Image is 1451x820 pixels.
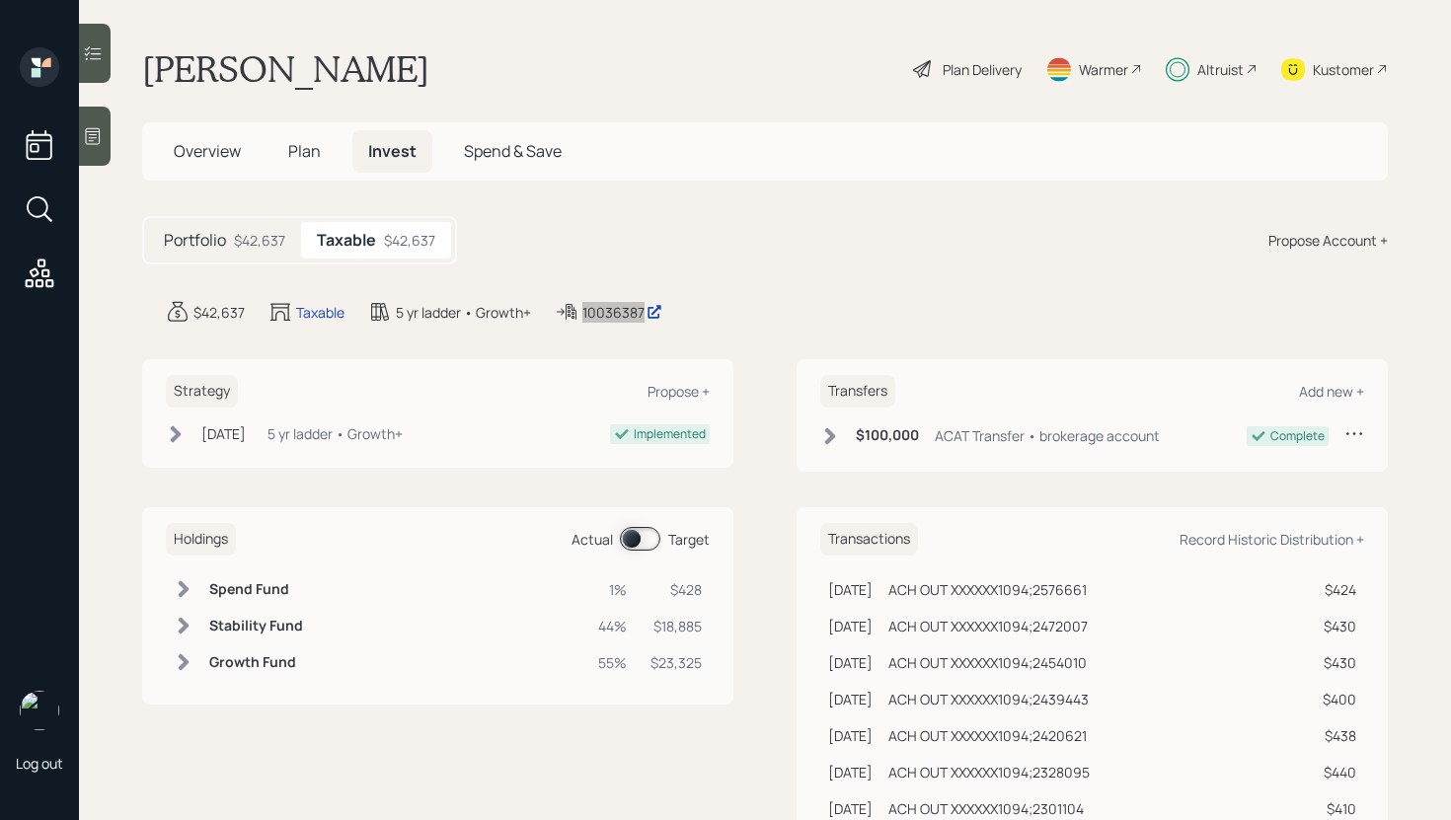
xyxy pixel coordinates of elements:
[650,652,702,673] div: $23,325
[164,231,226,250] h5: Portfolio
[209,581,303,598] h6: Spend Fund
[648,382,710,401] div: Propose +
[1270,427,1325,445] div: Complete
[1268,230,1388,251] div: Propose Account +
[888,579,1087,600] div: ACH OUT XXXXXX1094;2576661
[828,652,873,673] div: [DATE]
[828,762,873,783] div: [DATE]
[317,231,376,250] h5: Taxable
[20,691,59,730] img: retirable_logo.png
[1180,530,1364,549] div: Record Historic Distribution +
[464,140,562,162] span: Spend & Save
[572,529,613,550] div: Actual
[1310,579,1356,600] div: $424
[1079,59,1128,80] div: Warmer
[828,579,873,600] div: [DATE]
[234,230,285,251] div: $42,637
[650,616,702,636] div: $18,885
[888,798,1084,819] div: ACH OUT XXXXXX1094;2301104
[267,423,403,444] div: 5 yr ladder • Growth+
[1310,798,1356,819] div: $410
[166,375,238,408] h6: Strategy
[582,302,662,323] div: 10036387
[856,427,919,444] h6: $100,000
[201,423,246,444] div: [DATE]
[1197,59,1244,80] div: Altruist
[650,579,702,600] div: $428
[296,302,344,323] div: Taxable
[1310,616,1356,636] div: $430
[888,689,1089,709] div: ACH OUT XXXXXX1094;2439443
[888,762,1090,783] div: ACH OUT XXXXXX1094;2328095
[1310,689,1356,709] div: $400
[1310,725,1356,746] div: $438
[368,140,417,162] span: Invest
[828,689,873,709] div: [DATE]
[174,140,241,162] span: Overview
[1299,382,1364,401] div: Add new +
[634,425,706,443] div: Implemented
[16,754,63,773] div: Log out
[142,47,429,91] h1: [PERSON_NAME]
[209,618,303,634] h6: Stability Fund
[193,302,245,323] div: $42,637
[820,375,895,408] h6: Transfers
[396,302,531,323] div: 5 yr ladder • Growth+
[943,59,1022,80] div: Plan Delivery
[598,652,627,673] div: 55%
[828,798,873,819] div: [DATE]
[828,725,873,746] div: [DATE]
[935,425,1160,446] div: ACAT Transfer • brokerage account
[166,523,236,556] h6: Holdings
[1310,652,1356,673] div: $430
[1313,59,1374,80] div: Kustomer
[888,652,1087,673] div: ACH OUT XXXXXX1094;2454010
[668,529,710,550] div: Target
[1310,762,1356,783] div: $440
[888,725,1087,746] div: ACH OUT XXXXXX1094;2420621
[209,654,303,671] h6: Growth Fund
[888,616,1088,636] div: ACH OUT XXXXXX1094;2472007
[820,523,918,556] h6: Transactions
[384,230,435,251] div: $42,637
[288,140,321,162] span: Plan
[598,616,627,636] div: 44%
[828,616,873,636] div: [DATE]
[598,579,627,600] div: 1%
